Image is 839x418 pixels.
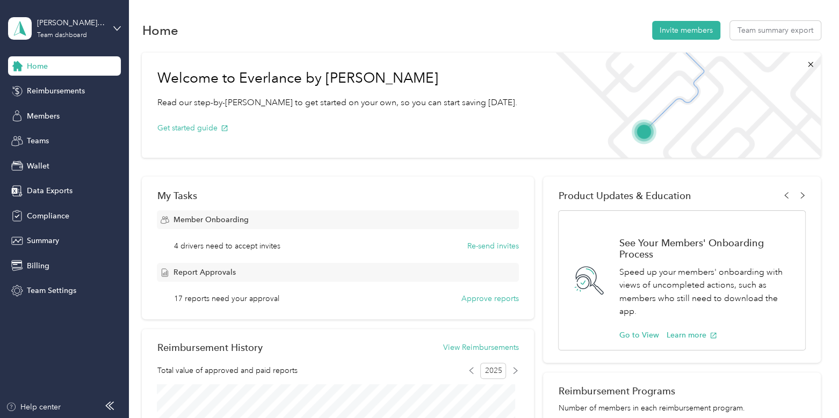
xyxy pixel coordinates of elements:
[173,267,235,278] span: Report Approvals
[27,185,73,196] span: Data Exports
[37,32,86,39] div: Team dashboard
[27,61,48,72] span: Home
[666,329,717,341] button: Learn more
[27,85,85,97] span: Reimbursements
[480,363,506,379] span: 2025
[558,385,805,397] h2: Reimbursement Programs
[27,260,49,272] span: Billing
[619,266,793,318] p: Speed up your members' onboarding with views of uncompleted actions, such as members who still ne...
[652,21,720,40] button: Invite members
[558,190,691,201] span: Product Updates & Education
[730,21,821,40] button: Team summary export
[174,240,280,252] span: 4 drivers need to accept invites
[619,329,659,341] button: Go to View
[6,401,61,413] button: Help center
[27,111,60,122] span: Members
[173,214,248,225] span: Member Onboarding
[157,365,297,376] span: Total value of approved and paid reports
[157,96,517,109] p: Read our step-by-[PERSON_NAME] to get started on your own, so you can start saving [DATE].
[27,160,49,172] span: Wallet
[142,25,178,36] h1: Home
[545,53,820,158] img: Welcome to everlance
[157,70,517,87] h1: Welcome to Everlance by [PERSON_NAME]
[779,358,839,418] iframe: Everlance-gr Chat Button Frame
[37,17,104,28] div: [PERSON_NAME] Distributors
[157,342,262,353] h2: Reimbursement History
[619,237,793,260] h1: See Your Members' Onboarding Process
[174,293,279,304] span: 17 reports need your approval
[27,235,59,246] span: Summary
[467,240,519,252] button: Re-send invites
[27,135,49,146] span: Teams
[558,402,805,414] p: Number of members in each reimbursement program.
[157,190,518,201] div: My Tasks
[27,210,69,222] span: Compliance
[157,122,228,134] button: Get started guide
[27,285,76,296] span: Team Settings
[461,293,519,304] button: Approve reports
[443,342,519,353] button: View Reimbursements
